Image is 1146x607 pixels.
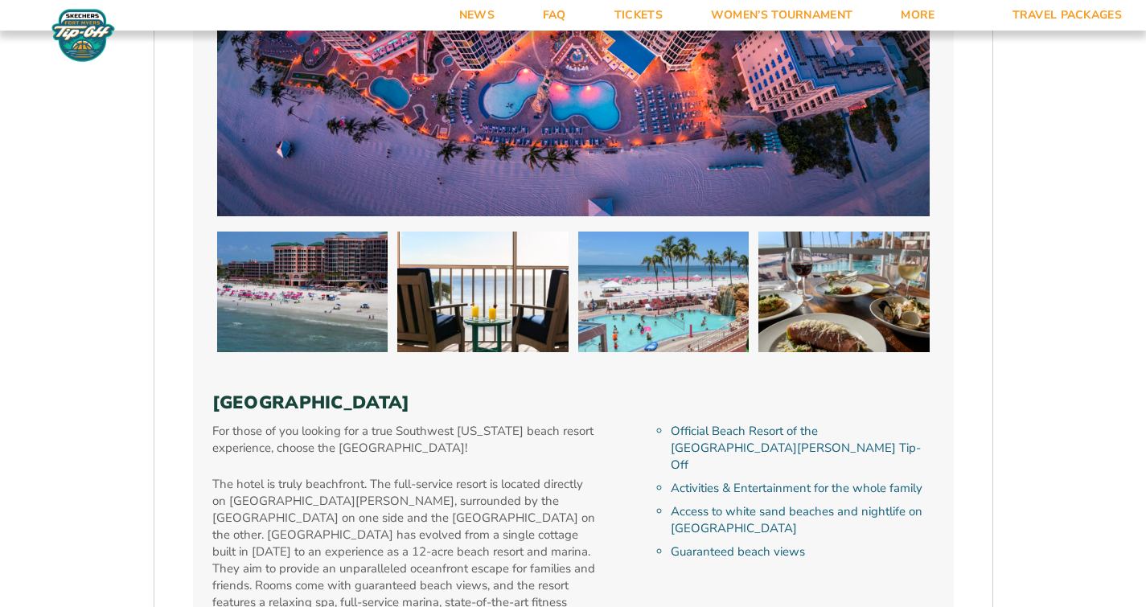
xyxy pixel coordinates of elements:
p: For those of you looking for a true Southwest [US_STATE] beach resort experience, choose the [GEO... [212,423,598,457]
h3: [GEOGRAPHIC_DATA] [212,392,934,413]
li: Official Beach Resort of the [GEOGRAPHIC_DATA][PERSON_NAME] Tip-Off [671,423,934,474]
img: Pink Shell Beach Resort & Marina (2025 BEACH) [578,232,750,352]
li: Access to white sand beaches and nightlife on [GEOGRAPHIC_DATA] [671,503,934,537]
img: Pink Shell Beach Resort & Marina (2025 BEACH) [758,232,930,352]
img: Fort Myers Tip-Off [48,8,118,63]
li: Activities & Entertainment for the whole family [671,480,934,497]
img: Pink Shell Beach Resort & Marina (2025 BEACH) [397,232,569,352]
li: Guaranteed beach views [671,543,934,560]
img: Pink Shell Beach Resort & Marina (2025 BEACH) [217,232,388,352]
